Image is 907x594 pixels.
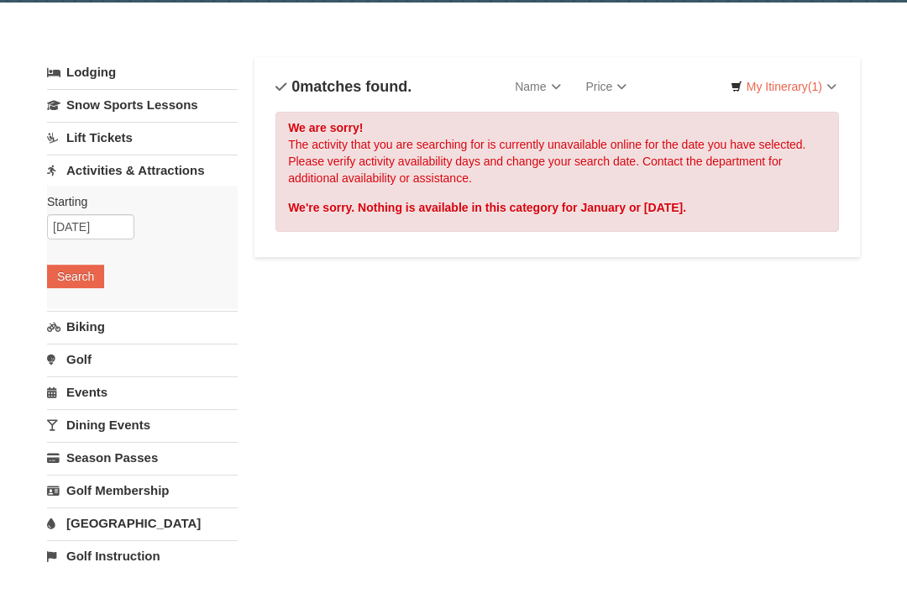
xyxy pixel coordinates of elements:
a: Biking [47,311,238,342]
a: [GEOGRAPHIC_DATA] [47,507,238,539]
div: The activity that you are searching for is currently unavailable online for the date you have sel... [275,112,839,232]
a: Lodging [47,57,238,87]
a: Activities & Attractions [47,155,238,186]
h4: matches found. [275,78,412,95]
a: Dining Events [47,409,238,440]
a: Golf Membership [47,475,238,506]
button: Search [47,265,104,288]
span: 0 [291,78,300,95]
span: (1) [808,80,822,93]
a: Season Passes [47,442,238,473]
div: We're sorry. Nothing is available in this category for January or [DATE]. [288,199,826,216]
a: Events [47,376,238,407]
a: Golf [47,344,238,375]
label: Starting [47,193,225,210]
a: Name [502,70,573,103]
a: Snow Sports Lessons [47,89,238,120]
a: Golf Instruction [47,540,238,571]
a: My Itinerary(1) [720,74,847,99]
strong: We are sorry! [288,121,363,134]
a: Lift Tickets [47,122,238,153]
a: Price [574,70,640,103]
